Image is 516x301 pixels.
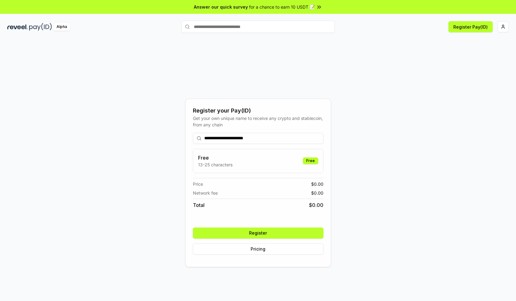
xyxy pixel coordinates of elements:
div: Free [303,157,318,164]
button: Pricing [193,244,323,255]
div: Alpha [53,23,70,31]
span: Network fee [193,190,218,196]
img: pay_id [29,23,52,31]
span: $ 0.00 [309,201,323,209]
span: Answer our quick survey [194,4,248,10]
span: for a chance to earn 10 USDT 📝 [249,4,315,10]
button: Register [193,228,323,239]
div: Get your own unique name to receive any crypto and stablecoin, from any chain [193,115,323,128]
p: 13-25 characters [198,161,233,168]
span: $ 0.00 [311,181,323,187]
span: Total [193,201,205,209]
span: $ 0.00 [311,190,323,196]
span: Price [193,181,203,187]
h3: Free [198,154,233,161]
img: reveel_dark [7,23,28,31]
div: Register your Pay(ID) [193,106,323,115]
button: Register Pay(ID) [448,21,493,32]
